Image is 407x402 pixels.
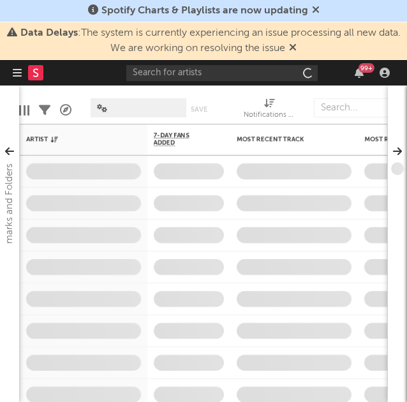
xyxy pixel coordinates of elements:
[237,135,332,143] div: Most Recent Track
[60,92,71,129] div: A&R Pipeline
[244,92,295,129] div: Notifications (Artist)
[101,6,308,16] span: Spotify Charts & Playlists are now updating
[244,108,295,123] div: Notifications (Artist)
[26,135,122,143] div: Artist
[289,43,297,54] span: Dismiss
[154,131,205,147] span: 7-Day Fans Added
[19,92,29,129] div: Edit Columns
[312,6,320,16] span: Dismiss
[359,63,374,73] div: 99 +
[20,28,401,54] span: : The system is currently experiencing an issue processing all new data. We are working on resolv...
[191,106,207,113] button: Save
[39,92,50,129] div: Filters
[2,163,17,266] div: Bookmarks and Folders
[126,65,318,81] input: Search for artists
[20,28,78,38] span: Data Delays
[355,68,364,78] button: 99+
